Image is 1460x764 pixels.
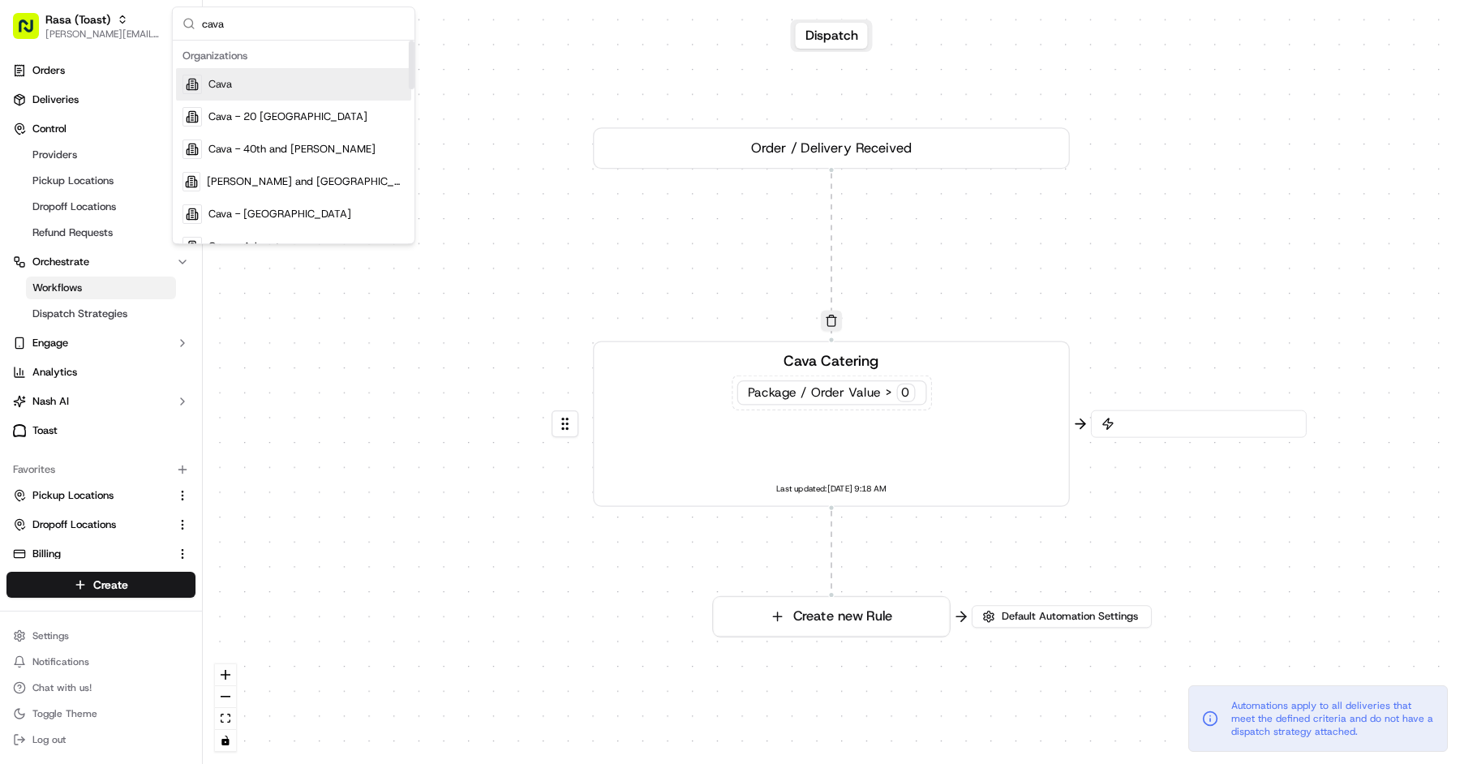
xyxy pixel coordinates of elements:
div: Favorites [6,457,195,483]
a: Providers [26,144,176,166]
span: Settings [32,629,69,642]
span: Chat with us! [32,681,92,694]
div: 💻 [137,363,150,376]
a: Dropoff Locations [26,195,176,218]
span: [DATE] [112,294,145,307]
button: fit view [215,708,236,730]
a: Workflows [26,277,176,299]
button: Billing [6,541,195,567]
span: Cava - Arboretum [208,239,295,254]
img: 4988371391238_9404d814bf3eb2409008_72.png [34,154,63,183]
button: Settings [6,625,195,647]
span: Analytics [32,365,77,380]
span: Toast [32,423,58,438]
button: Orchestrate [6,249,195,275]
button: Rasa (Toast)[PERSON_NAME][EMAIL_ADDRESS][DOMAIN_NAME] [6,6,168,45]
div: Start new chat [73,154,266,170]
span: Pickup Locations [32,174,114,188]
span: Cava - 20 [GEOGRAPHIC_DATA] [208,109,367,124]
button: Create new Rule [713,597,949,637]
span: Notifications [32,655,89,668]
button: Chat with us! [6,676,195,699]
input: Search... [202,7,405,40]
span: [PERSON_NAME] and [GEOGRAPHIC_DATA] [207,174,405,189]
span: Log out [32,733,66,746]
a: Powered byPylon [114,401,196,414]
button: Start new chat [276,159,295,178]
span: Workflows [32,281,82,295]
span: Cava - 40th and [PERSON_NAME] [208,142,376,157]
input: Got a question? Start typing here... [42,104,292,121]
a: Pickup Locations [13,488,170,503]
span: Orchestrate [32,255,89,269]
button: zoom in [215,664,236,686]
button: [PERSON_NAME][EMAIL_ADDRESS][DOMAIN_NAME] [45,28,161,41]
span: [DATE] [120,251,153,264]
button: Control [6,116,195,142]
span: > [885,384,892,401]
span: Engage [32,336,68,350]
span: Automations apply to all deliveries that meet the defined criteria and do not have a dispatch str... [1231,699,1434,738]
button: Toggle Theme [6,702,195,725]
a: Orders [6,58,195,84]
span: Cava Catering [784,350,879,371]
img: nakirzaman [16,235,42,261]
a: 📗Knowledge Base [10,355,131,384]
img: ezil cloma [16,279,42,305]
div: Organizations [176,44,411,68]
a: Analytics [6,359,195,385]
a: 💻API Documentation [131,355,267,384]
span: Providers [32,148,77,162]
a: Pickup Locations [26,170,176,192]
button: Notifications [6,650,195,673]
div: Suggestions [173,41,414,243]
a: Billing [13,547,170,561]
span: Default Automation Settings [998,609,1141,624]
span: Package / Order Value [748,384,881,401]
span: Nash AI [32,394,69,409]
span: Dispatch Strategies [32,307,127,321]
span: Dropoff Locations [32,517,116,532]
p: Welcome 👋 [16,64,295,90]
button: Dropoff Locations [6,512,195,538]
a: Refund Requests [26,221,176,244]
span: Toggle Theme [32,707,97,720]
button: Default Automation Settings [972,605,1152,628]
span: Create [93,577,128,593]
span: ezil cloma [50,294,99,307]
button: Rasa (Toast) [45,11,110,28]
img: Nash [16,15,49,48]
span: Control [32,122,67,136]
div: 📗 [16,363,29,376]
button: toggle interactivity [215,730,236,752]
div: Past conversations [16,210,109,223]
a: Deliveries [6,87,195,113]
span: API Documentation [153,362,260,378]
span: • [102,294,108,307]
span: Pylon [161,401,196,414]
span: Knowledge Base [32,362,124,378]
span: Cava - [GEOGRAPHIC_DATA] [208,207,351,221]
button: Engage [6,330,195,356]
img: 1736555255976-a54dd68f-1ca7-489b-9aae-adbdc363a1c4 [16,154,45,183]
span: Pickup Locations [32,488,114,503]
button: zoom out [215,686,236,708]
button: Dispatch [796,23,868,49]
span: Deliveries [32,92,79,107]
button: Pickup Locations [6,483,195,509]
div: We're available if you need us! [73,170,223,183]
button: Log out [6,728,195,751]
span: Dropoff Locations [32,200,116,214]
a: Toast [6,418,195,444]
span: Cava [208,77,232,92]
span: Refund Requests [32,225,113,240]
a: Dispatch Strategies [26,303,176,325]
div: 0 [896,384,915,402]
button: See all [251,207,295,226]
div: Order / Delivery Received [593,127,1070,169]
span: nakirzaman [50,251,107,264]
span: Billing [32,547,61,561]
span: Last updated: [DATE] 9:18 AM [776,481,886,497]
